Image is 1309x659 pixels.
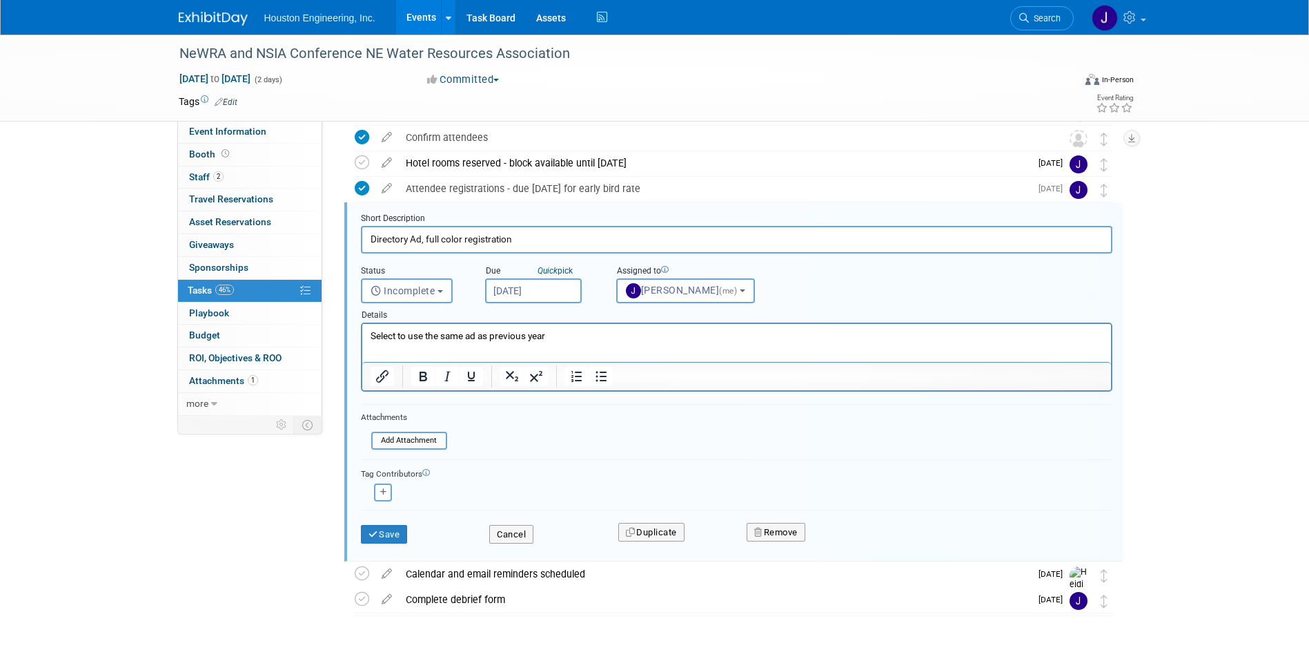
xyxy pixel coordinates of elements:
[361,213,1112,226] div: Short Description
[411,367,435,386] button: Bold
[188,285,234,296] span: Tasks
[1039,158,1070,168] span: [DATE]
[270,416,294,434] td: Personalize Event Tab Strip
[189,329,220,341] span: Budget
[375,131,399,144] a: edit
[435,367,459,386] button: Italic
[524,367,548,386] button: Superscript
[361,278,453,303] button: Incomplete
[178,325,322,347] a: Budget
[500,367,524,386] button: Subscript
[992,72,1134,93] div: Event Format
[399,151,1030,175] div: Hotel rooms reserved - block available until [DATE]
[1101,75,1134,85] div: In-Person
[399,126,1042,149] div: Confirm attendees
[178,370,322,392] a: Attachments1
[178,121,322,143] a: Event Information
[719,286,737,296] span: (me)
[565,367,589,386] button: Numbered list
[1029,13,1061,23] span: Search
[1010,6,1074,30] a: Search
[371,285,435,296] span: Incomplete
[208,73,222,84] span: to
[189,171,224,182] span: Staff
[1039,595,1070,604] span: [DATE]
[264,12,375,23] span: Houston Engineering, Inc.
[215,97,237,107] a: Edit
[616,278,755,303] button: [PERSON_NAME](me)
[361,466,1112,480] div: Tag Contributors
[248,375,258,385] span: 1
[213,171,224,182] span: 2
[189,307,229,318] span: Playbook
[361,303,1112,323] div: Details
[371,367,394,386] button: Insert/edit link
[1070,181,1087,199] img: Jessica Lambrecht
[361,265,464,278] div: Status
[189,216,271,227] span: Asset Reservations
[178,189,322,211] a: Travel Reservations
[485,278,582,303] input: Due Date
[219,149,232,159] span: Booth not reserved yet
[189,375,258,386] span: Attachments
[460,367,483,386] button: Underline
[1101,133,1108,146] i: Move task
[1096,95,1133,102] div: Event Rating
[178,234,322,256] a: Giveaways
[1070,566,1090,615] img: Heidi Joarnt
[178,347,322,370] a: ROI, Objectives & ROO
[538,266,558,276] i: Quick
[179,73,251,85] span: [DATE] [DATE]
[589,367,613,386] button: Bullet list
[362,324,1111,362] iframe: Rich Text Area
[618,523,685,542] button: Duplicate
[361,525,408,544] button: Save
[189,239,234,250] span: Giveaways
[489,525,533,544] button: Cancel
[178,211,322,233] a: Asset Reservations
[747,523,805,542] button: Remove
[189,352,282,363] span: ROI, Objectives & ROO
[626,285,740,296] span: [PERSON_NAME]
[422,73,504,87] button: Committed
[293,416,322,434] td: Toggle Event Tabs
[175,41,1053,66] div: NeWRA and NSIA Conference NE Water Resources Association
[1101,595,1108,608] i: Move task
[399,588,1030,611] div: Complete debrief form
[1070,592,1087,610] img: Jacob Garder
[1039,184,1070,193] span: [DATE]
[375,593,399,606] a: edit
[179,95,237,108] td: Tags
[186,398,208,409] span: more
[375,568,399,580] a: edit
[375,182,399,195] a: edit
[178,393,322,415] a: more
[535,265,575,276] a: Quickpick
[253,75,282,84] span: (2 days)
[485,265,596,278] div: Due
[178,144,322,166] a: Booth
[1101,184,1108,197] i: Move task
[215,285,234,295] span: 46%
[1039,569,1070,579] span: [DATE]
[1070,130,1087,148] img: Unassigned
[375,157,399,169] a: edit
[189,193,273,204] span: Travel Reservations
[1070,155,1087,173] img: Jessica Lambrecht
[179,12,248,26] img: ExhibitDay
[1101,158,1108,171] i: Move task
[616,265,789,278] div: Assigned to
[178,280,322,302] a: Tasks46%
[178,257,322,279] a: Sponsorships
[1101,569,1108,582] i: Move task
[178,303,322,325] a: Playbook
[178,166,322,189] a: Staff2
[361,412,447,423] div: Attachments
[399,562,1030,586] div: Calendar and email reminders scheduled
[361,226,1112,253] input: Name of task or a short description
[189,262,248,273] span: Sponsorships
[1085,74,1099,85] img: Format-Inperson.png
[189,126,266,137] span: Event Information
